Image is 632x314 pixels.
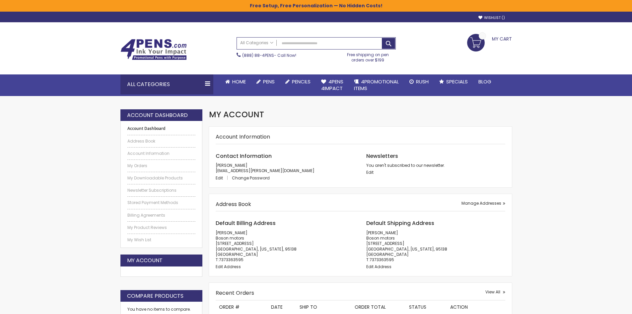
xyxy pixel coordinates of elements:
a: Rush [404,74,434,89]
a: Newsletter Subscriptions [127,188,196,193]
span: Default Shipping Address [366,219,434,227]
a: Change Password [232,175,270,181]
a: (888) 88-4PENS [242,52,274,58]
span: Rush [416,78,429,85]
a: Pens [251,74,280,89]
a: My Downloadable Products [127,175,196,181]
strong: Account Dashboard [127,126,196,131]
a: Edit [366,169,374,175]
span: Blog [478,78,491,85]
span: Home [232,78,246,85]
span: Pencils [292,78,311,85]
span: My Account [209,109,264,120]
span: Edit [216,175,223,181]
strong: Account Information [216,133,270,141]
address: [PERSON_NAME] Boson motors [STREET_ADDRESS] [GEOGRAPHIC_DATA], [US_STATE], 95138 [GEOGRAPHIC_DATA... [216,230,355,262]
a: View All [485,289,505,295]
span: Manage Addresses [461,200,501,206]
th: Status [406,300,447,314]
span: Contact Information [216,152,272,160]
th: Order Total [351,300,406,314]
a: Specials [434,74,473,89]
strong: Recent Orders [216,289,254,297]
div: Free shipping on pen orders over $199 [340,50,396,63]
strong: My Account [127,257,163,264]
strong: Compare Products [127,292,183,300]
a: Edit Address [366,264,391,269]
span: - Call Now! [242,52,296,58]
span: Default Billing Address [216,219,276,227]
span: Newsletters [366,152,398,160]
strong: Address Book [216,200,251,208]
a: My Orders [127,163,196,168]
a: 7373363595 [370,257,394,262]
strong: Account Dashboard [127,112,188,119]
div: All Categories [120,74,213,94]
a: Address Book [127,139,196,144]
span: View All [485,289,500,295]
a: 7373363595 [219,257,244,262]
img: 4Pens Custom Pens and Promotional Products [120,39,187,60]
a: Account Information [127,151,196,156]
a: Pencils [280,74,316,89]
span: 4PROMOTIONAL ITEMS [354,78,399,92]
a: Home [220,74,251,89]
th: Action [447,300,505,314]
span: Pens [263,78,275,85]
a: My Wish List [127,237,196,243]
p: You aren't subscribed to our newsletter. [366,163,505,168]
a: Stored Payment Methods [127,200,196,205]
span: 4Pens 4impact [321,78,343,92]
a: Blog [473,74,497,89]
a: Wishlist [478,15,505,20]
a: 4Pens4impact [316,74,349,96]
th: Ship To [296,300,351,314]
p: [PERSON_NAME] [EMAIL_ADDRESS][PERSON_NAME][DOMAIN_NAME] [216,163,355,173]
th: Date [268,300,296,314]
address: [PERSON_NAME] Boson motors [STREET_ADDRESS] [GEOGRAPHIC_DATA], [US_STATE], 95138 [GEOGRAPHIC_DATA... [366,230,505,262]
a: Edit [216,175,231,181]
th: Order # [216,300,267,314]
span: Specials [446,78,468,85]
a: All Categories [237,38,277,49]
span: All Categories [240,40,273,46]
a: My Product Reviews [127,225,196,230]
a: Manage Addresses [461,201,505,206]
a: 4PROMOTIONALITEMS [349,74,404,96]
a: Edit Address [216,264,241,269]
a: Billing Agreements [127,213,196,218]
